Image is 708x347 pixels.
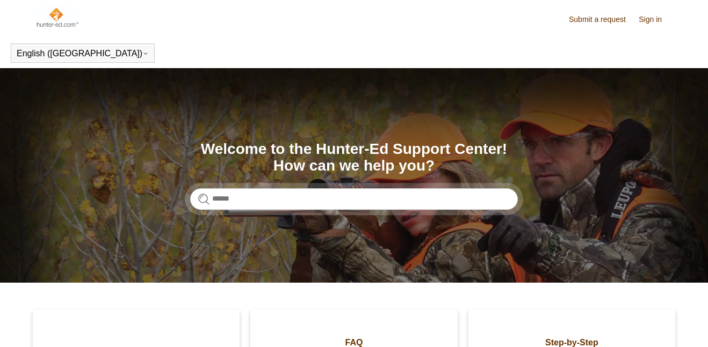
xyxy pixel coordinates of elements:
input: Search [190,188,518,210]
h1: Welcome to the Hunter-Ed Support Center! How can we help you? [190,141,518,174]
a: Sign in [639,14,673,25]
button: English ([GEOGRAPHIC_DATA]) [17,49,149,58]
a: Submit a request [569,14,637,25]
img: Hunter-Ed Help Center home page [35,6,79,28]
